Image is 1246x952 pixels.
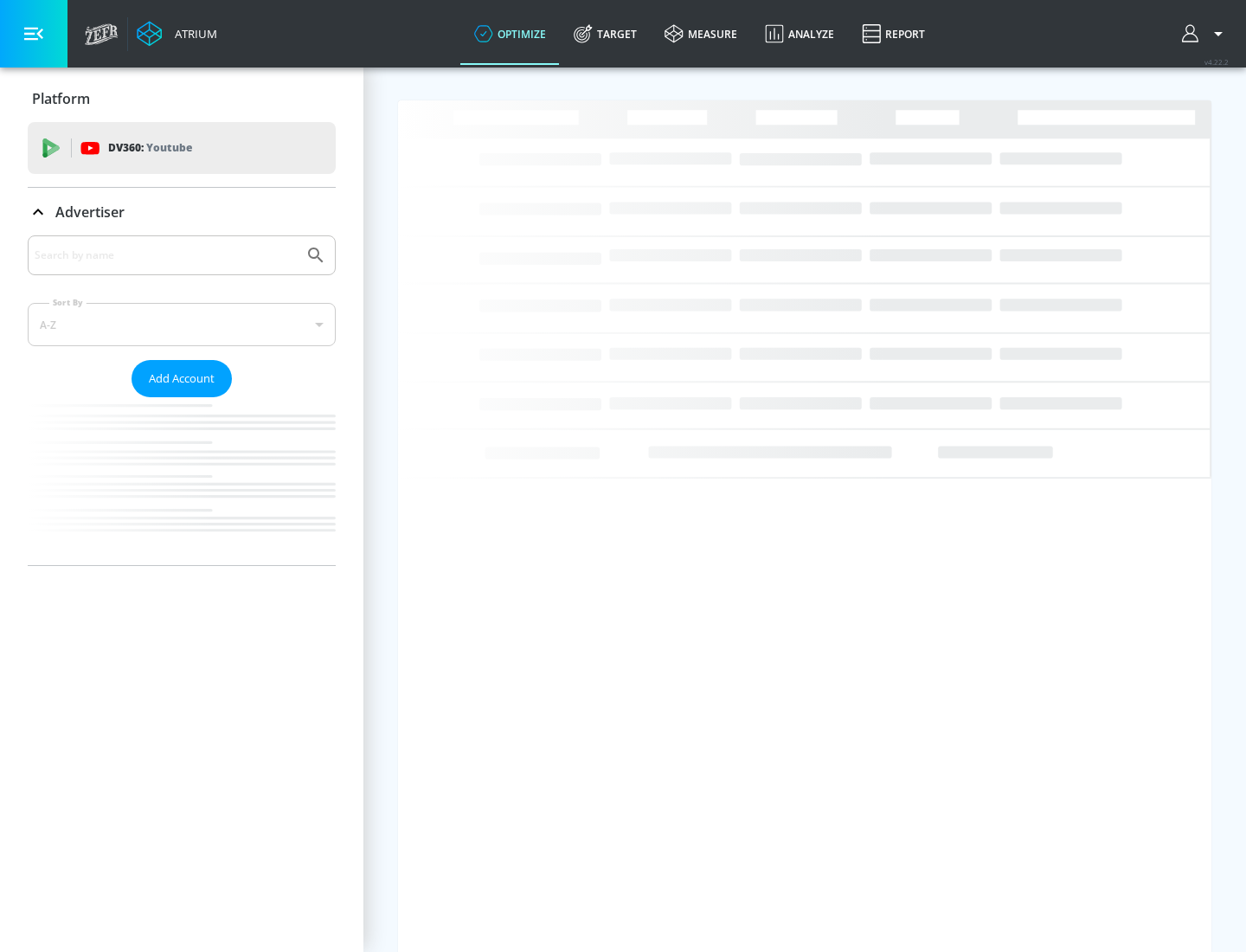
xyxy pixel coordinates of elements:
[146,138,192,157] p: Youtube
[108,138,192,158] p: DV360:
[28,74,336,123] div: Platform
[28,122,336,174] div: DV360: Youtube
[28,397,336,565] nav: list of Advertiser
[49,297,87,308] label: Sort By
[32,89,90,108] p: Platform
[651,3,751,65] a: measure
[55,203,125,222] p: Advertiser
[751,3,848,65] a: Analyze
[132,360,232,397] button: Add Account
[149,369,215,389] span: Add Account
[460,3,560,65] a: optimize
[28,188,336,236] div: Advertiser
[28,303,336,346] div: A-Z
[28,235,336,565] div: Advertiser
[560,3,651,65] a: Target
[168,26,217,42] div: Atrium
[848,3,939,65] a: Report
[137,21,217,47] a: Atrium
[35,244,297,267] input: Search by name
[1204,57,1229,67] span: v 4.22.2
